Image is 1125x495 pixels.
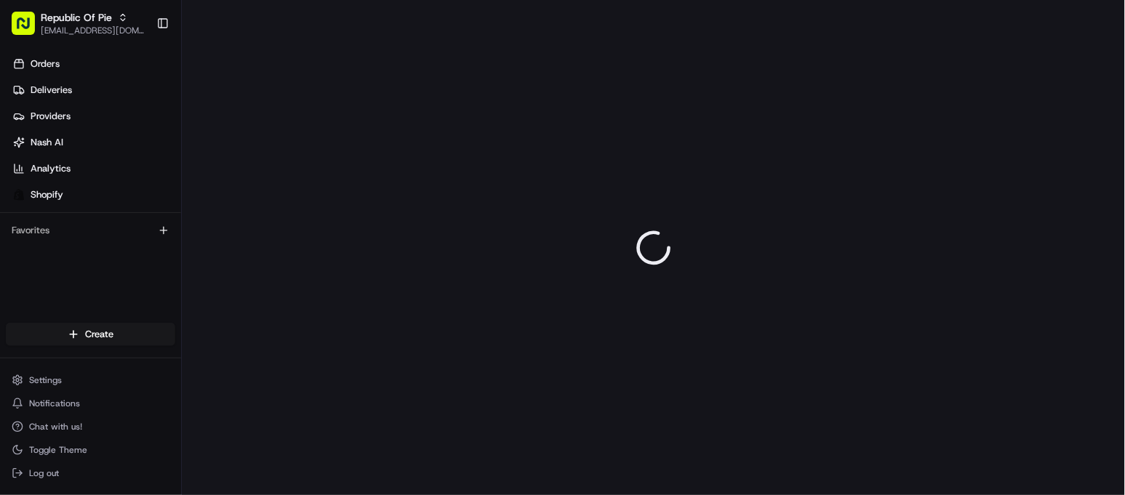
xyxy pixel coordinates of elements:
[29,421,82,432] span: Chat with us!
[13,189,25,201] img: Shopify logo
[6,323,175,346] button: Create
[6,440,175,460] button: Toggle Theme
[29,467,59,479] span: Log out
[6,183,181,206] a: Shopify
[6,6,151,41] button: Republic Of Pie[EMAIL_ADDRESS][DOMAIN_NAME]
[31,84,72,97] span: Deliveries
[6,52,181,76] a: Orders
[6,463,175,483] button: Log out
[41,25,145,36] button: [EMAIL_ADDRESS][DOMAIN_NAME]
[6,157,181,180] a: Analytics
[85,328,113,341] span: Create
[31,136,63,149] span: Nash AI
[6,370,175,390] button: Settings
[6,393,175,414] button: Notifications
[6,416,175,437] button: Chat with us!
[6,219,175,242] div: Favorites
[6,79,181,102] a: Deliveries
[6,105,181,128] a: Providers
[41,10,112,25] button: Republic Of Pie
[29,374,62,386] span: Settings
[31,110,71,123] span: Providers
[29,444,87,456] span: Toggle Theme
[29,398,80,409] span: Notifications
[31,188,63,201] span: Shopify
[31,162,71,175] span: Analytics
[6,131,181,154] a: Nash AI
[31,57,60,71] span: Orders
